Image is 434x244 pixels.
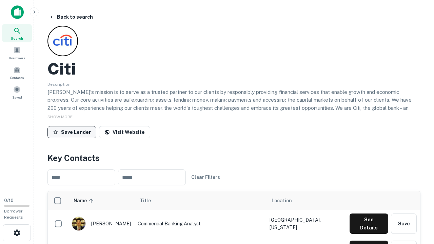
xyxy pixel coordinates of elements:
a: Saved [2,83,32,101]
a: Borrowers [2,44,32,62]
th: Location [266,191,346,210]
span: Contacts [10,75,24,80]
span: Search [11,36,23,41]
span: Borrower Requests [4,209,23,220]
span: Description [47,82,71,87]
span: Title [140,197,160,205]
span: SHOW MORE [47,115,73,119]
button: See Details [350,213,388,234]
a: Search [2,24,32,42]
span: Location [272,197,292,205]
span: 0 / 10 [4,198,14,203]
a: Contacts [2,63,32,82]
button: Save [391,213,417,234]
span: Borrowers [9,55,25,61]
img: capitalize-icon.png [11,5,24,19]
h4: Key Contacts [47,152,420,164]
button: Back to search [46,11,96,23]
p: [PERSON_NAME]'s mission is to serve as a trusted partner to our clients by responsibly providing ... [47,88,420,128]
th: Title [134,191,266,210]
img: 1753279374948 [72,217,85,230]
span: Saved [12,95,22,100]
td: [GEOGRAPHIC_DATA], [US_STATE] [266,210,346,237]
a: Visit Website [99,126,150,138]
button: Clear Filters [189,171,223,183]
div: [PERSON_NAME] [72,217,131,231]
th: Name [68,191,134,210]
iframe: Chat Widget [400,190,434,222]
span: Name [74,197,96,205]
td: Commercial Banking Analyst [134,210,266,237]
button: Save Lender [47,126,96,138]
h2: Citi [47,59,76,79]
